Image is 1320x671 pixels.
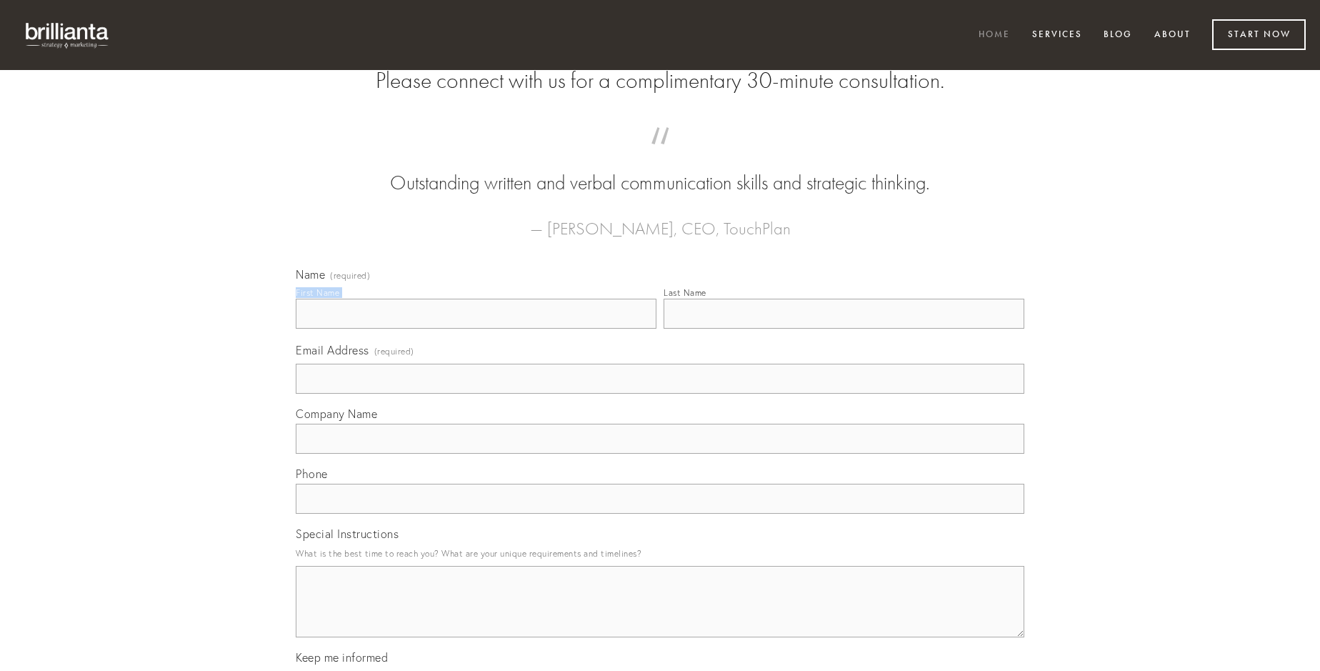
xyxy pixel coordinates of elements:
[374,342,414,361] span: (required)
[319,197,1001,243] figcaption: — [PERSON_NAME], CEO, TouchPlan
[296,67,1024,94] h2: Please connect with us for a complimentary 30-minute consultation.
[330,272,370,280] span: (required)
[296,544,1024,563] p: What is the best time to reach you? What are your unique requirements and timelines?
[664,287,706,298] div: Last Name
[319,141,1001,169] span: “
[1094,24,1141,47] a: Blog
[296,343,369,357] span: Email Address
[296,287,339,298] div: First Name
[296,407,377,421] span: Company Name
[1145,24,1200,47] a: About
[296,267,325,282] span: Name
[296,467,328,481] span: Phone
[14,14,121,56] img: brillianta - research, strategy, marketing
[296,527,399,541] span: Special Instructions
[969,24,1019,47] a: Home
[296,650,388,665] span: Keep me informed
[1023,24,1091,47] a: Services
[319,141,1001,197] blockquote: Outstanding written and verbal communication skills and strategic thinking.
[1212,19,1306,50] a: Start Now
